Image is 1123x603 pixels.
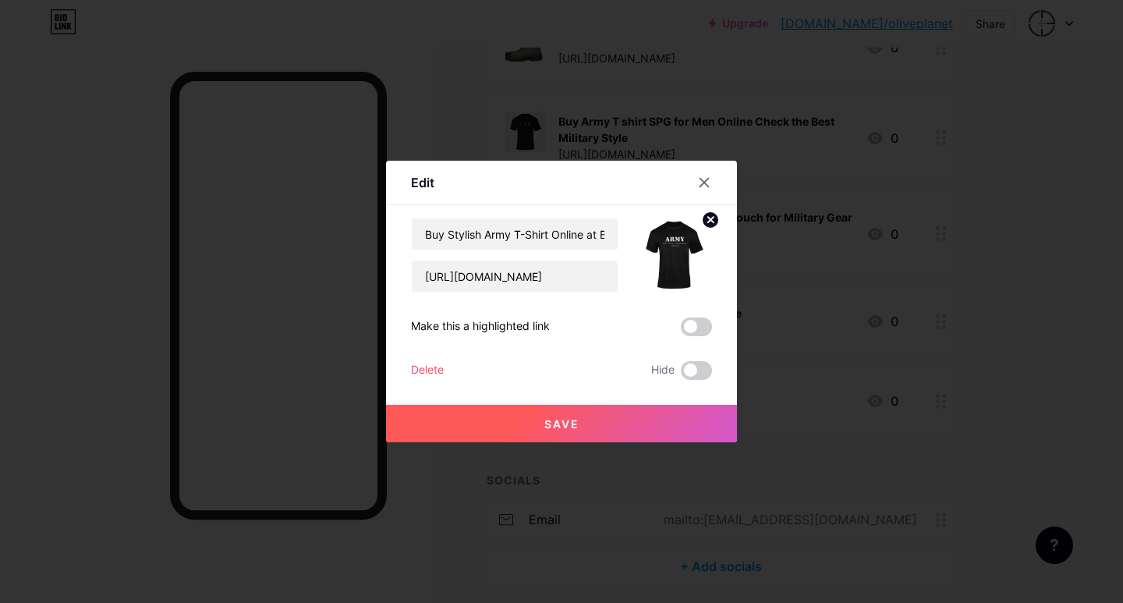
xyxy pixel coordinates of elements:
[411,173,434,192] div: Edit
[386,405,737,442] button: Save
[412,218,618,250] input: Title
[544,417,579,431] span: Save
[637,218,712,293] img: link_thumbnail
[411,317,550,336] div: Make this a highlighted link
[411,361,444,380] div: Delete
[651,361,675,380] span: Hide
[412,261,618,292] input: URL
